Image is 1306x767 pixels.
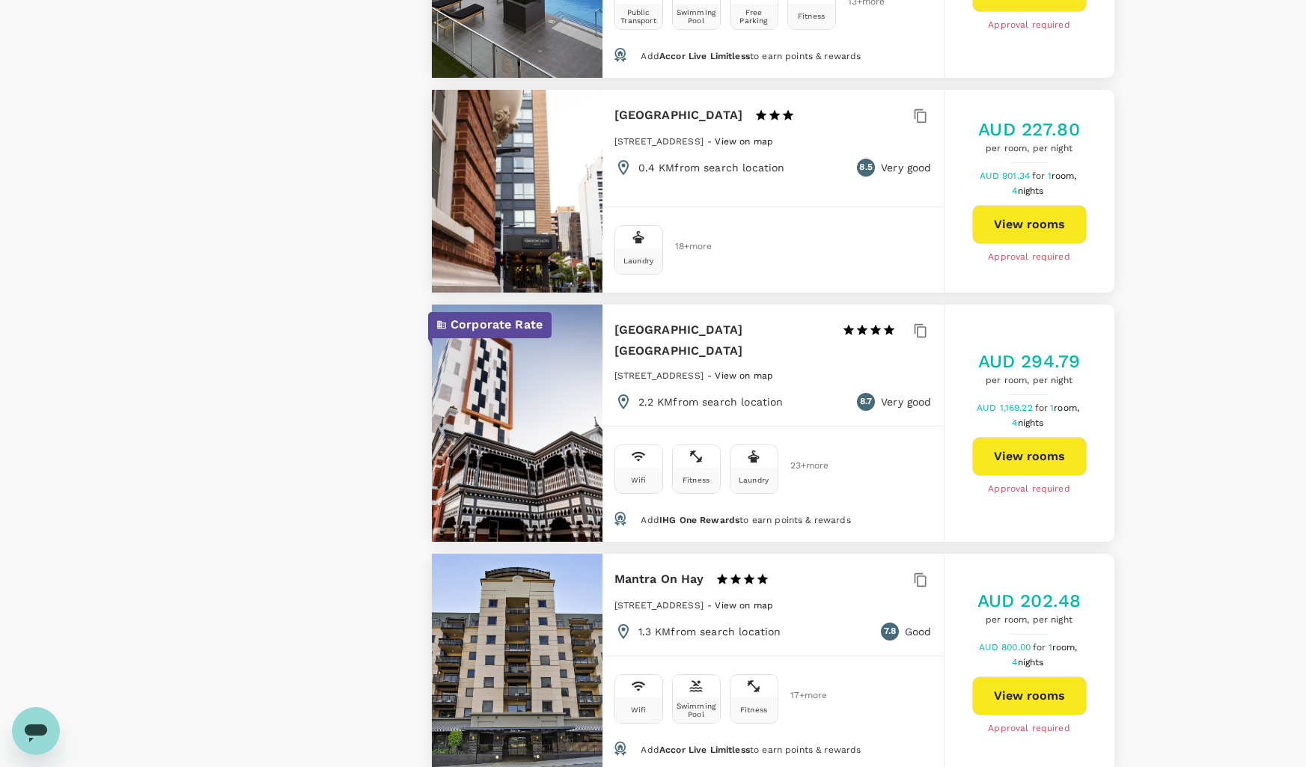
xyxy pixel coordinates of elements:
span: Accor Live Limitless [659,51,750,61]
span: [STREET_ADDRESS] [614,600,704,611]
span: for [1032,171,1047,181]
a: View on map [715,135,773,147]
div: Wifi [631,706,647,714]
span: AUD 1,169.22 [977,403,1035,413]
div: Wifi [631,476,647,484]
div: Laundry [739,476,769,484]
p: 2.2 KM from search location [638,394,784,409]
p: Good [905,624,932,639]
div: Swimming Pool [676,702,717,718]
h6: Mantra On Hay [614,569,704,590]
a: View on map [715,369,773,381]
p: Very good [881,160,931,175]
div: Public Transport [618,8,659,25]
span: 7.8 [884,624,896,639]
span: - [707,370,715,381]
button: View rooms [972,205,1087,244]
span: View on map [715,370,773,381]
span: for [1033,642,1048,653]
span: 4 [1012,418,1046,428]
p: 1.3 KM from search location [638,624,781,639]
span: per room, per night [977,613,1081,628]
span: Add to earn points & rewards [641,745,861,755]
span: 1 [1049,642,1080,653]
span: nights [1018,418,1044,428]
button: View rooms [972,437,1087,476]
span: 23 + more [790,461,813,471]
span: - [707,600,715,611]
div: Fitness [740,706,767,714]
span: 1 [1048,171,1079,181]
span: nights [1018,657,1044,667]
p: Corporate Rate [451,316,543,334]
div: Laundry [623,257,653,265]
span: 4 [1012,657,1046,667]
span: View on map [715,136,773,147]
span: per room, per night [978,141,1080,156]
span: 17 + more [790,691,813,700]
iframe: Button to launch messaging window [12,707,60,755]
span: room, [1052,642,1078,653]
span: Add to earn points & rewards [641,51,861,61]
span: View on map [715,600,773,611]
h5: AUD 202.48 [977,589,1081,613]
span: - [707,136,715,147]
span: Approval required [988,18,1070,33]
span: room, [1052,171,1077,181]
span: AUD 800.00 [979,642,1034,653]
button: View rooms [972,676,1087,715]
span: Add to earn points & rewards [641,515,850,525]
span: [STREET_ADDRESS] [614,136,704,147]
p: Very good [881,394,931,409]
span: 8.7 [860,394,872,409]
h5: AUD 294.79 [978,349,1081,373]
span: Accor Live Limitless [659,745,750,755]
span: Approval required [988,482,1070,497]
span: [STREET_ADDRESS] [614,370,704,381]
div: Fitness [798,12,825,20]
h6: [GEOGRAPHIC_DATA] [GEOGRAPHIC_DATA] [614,320,830,361]
h6: [GEOGRAPHIC_DATA] [614,105,743,126]
span: AUD 901.34 [980,171,1033,181]
div: Free Parking [733,8,775,25]
span: 18 + more [675,242,698,251]
span: Approval required [988,250,1070,265]
div: Swimming Pool [676,8,717,25]
span: 4 [1012,186,1046,196]
a: View on map [715,599,773,611]
span: nights [1018,186,1044,196]
span: 8.5 [859,160,872,175]
h5: AUD 227.80 [978,117,1080,141]
span: room, [1054,403,1079,413]
span: Approval required [988,721,1070,736]
span: 1 [1050,403,1081,413]
div: Fitness [683,476,710,484]
span: IHG One Rewards [659,515,739,525]
span: for [1035,403,1050,413]
p: 0.4 KM from search location [638,160,785,175]
span: per room, per night [978,373,1081,388]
